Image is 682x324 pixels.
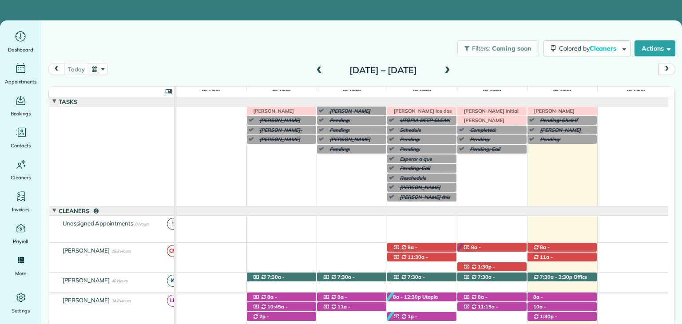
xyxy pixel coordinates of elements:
[463,294,488,306] span: 8a - 11a
[247,312,316,321] div: [GEOGRAPHIC_DATA]
[472,44,491,52] span: Filters:
[395,175,454,226] span: Reschedule [PERSON_NAME] (Cancel [PERSON_NAME] appt for [DATE] and if possible reschedule for [DA...
[535,127,595,158] span: [PERSON_NAME] 10/14 (Please schedule [PERSON_NAME] for [DATE] 11AM for an initial cleaning. Thanks)
[551,88,574,95] span: [DATE]
[4,189,38,214] a: Invoices
[252,304,288,316] span: 10:45a - 1:30p
[167,218,179,230] span: !
[533,250,591,263] span: [PERSON_NAME] ([PHONE_NUMBER])
[527,253,597,262] div: [STREET_ADDRESS]
[322,294,347,306] span: 8a - 10:30a
[387,312,456,321] div: [STREET_ADDRESS]
[533,254,553,266] span: 11a - 2p
[317,292,386,302] div: [STREET_ADDRESS]
[533,244,550,257] span: 8a - 10:45a
[322,300,381,312] span: [PERSON_NAME] ([PHONE_NUMBER])
[111,278,127,283] span: 40 Hours
[11,109,31,118] span: Bookings
[111,298,131,303] span: 34.8 Hours
[252,310,308,322] span: [PERSON_NAME] ([PHONE_NUMBER])
[12,205,30,214] span: Invoices
[533,260,581,273] span: [PERSON_NAME] ([PHONE_NUMBER])
[463,270,518,282] span: [PERSON_NAME] ([PHONE_NUMBER])
[64,63,88,75] button: today
[12,306,30,315] span: Settings
[533,304,550,316] span: 10a - 12:45p
[463,244,481,257] span: 8a - 12:45p
[457,273,527,282] div: 11940 [US_STATE] 181 - Fairhope, AL, 36532
[465,146,515,165] span: Pending: Call [PERSON_NAME] to confirm payment
[61,277,112,284] span: [PERSON_NAME]
[48,63,65,75] button: prev
[4,61,38,86] a: Appointments
[255,127,310,171] span: [PERSON_NAME]-[PERSON_NAME] limpiar la habitacion que falto-No se limpio por un error en una nota...
[465,127,519,146] span: Completed: [PERSON_NAME]-Tip $10
[270,88,293,95] span: [DATE]
[395,165,448,190] span: Pending: Call [US_STATE] March to confirm appointment date
[533,274,587,293] span: Office (Shcs) ([PHONE_NUMBER])
[252,280,301,292] span: Office (Shcs) ([PHONE_NUMBER])
[395,136,440,149] span: Pending: [PERSON_NAME]
[393,280,441,292] span: Office (Shcs) ([PHONE_NUMBER])
[247,292,316,302] div: [STREET_ADDRESS][PERSON_NAME]
[393,260,448,273] span: [PERSON_NAME] ([PHONE_NUMBER])
[393,250,444,263] span: [PERSON_NAME] ([PHONE_NUMBER])
[395,117,450,123] span: UTOPIA DEEP CLEAN
[529,108,575,120] span: [PERSON_NAME] decansa hoy
[539,274,573,280] span: 7:30a - 3:30p
[395,127,454,229] span: Schedule [PERSON_NAME] (Schedule [PERSON_NAME] for the same day and time as last week please also...
[61,247,112,254] span: [PERSON_NAME]
[167,295,179,307] span: LE
[463,274,495,286] span: 7:30a - 3:30p
[457,243,527,252] div: [STREET_ADDRESS]
[389,108,452,120] span: [PERSON_NAME] los dos pisos hoy
[393,244,417,257] span: 8a - 11a
[463,280,511,292] span: Office (Shcs) ([PHONE_NUMBER])
[4,29,38,54] a: Dashboard
[395,184,453,203] span: [PERSON_NAME] [DATE], guest checks in [DATE]
[328,65,439,75] h2: [DATE] – [DATE]
[533,300,591,312] span: [PERSON_NAME] ([PHONE_NUMBER])
[481,88,504,95] span: [DATE]
[463,300,514,312] span: [PERSON_NAME] ([PHONE_NUMBER])
[535,136,592,168] span: Pending: [PERSON_NAME] wants to schedule a cleaning [DATE] (Her last clean was [DATE])
[533,310,591,322] span: [PERSON_NAME] ([PHONE_NUMBER])
[322,310,378,322] span: [PERSON_NAME] ([PHONE_NUMBER])
[252,294,277,306] span: 8a - 10:30a
[111,249,131,253] span: 18.3 Hours
[393,274,425,286] span: 7:30a - 3:30p
[5,77,37,86] span: Appointments
[11,141,31,150] span: Contacts
[590,44,618,52] span: Cleaners
[57,98,79,105] span: Tasks
[543,40,631,56] button: Colored byCleaners
[325,146,384,216] span: Pending: [PERSON_NAME] [PERSON_NAME] (Hi, Please reschedule [PERSON_NAME] for [DATE] or 7 in the ...
[527,312,597,321] div: [STREET_ADDRESS][PERSON_NAME]
[8,45,33,54] span: Dashboard
[527,302,597,312] div: [STREET_ADDRESS][PERSON_NAME]
[255,136,300,149] span: [PERSON_NAME] [DATE]
[387,243,456,252] div: [STREET_ADDRESS]
[527,243,597,252] div: [STREET_ADDRESS]
[4,125,38,150] a: Contacts
[625,88,647,95] span: [DATE]
[411,88,433,95] span: [DATE]
[457,262,527,272] div: [STREET_ADDRESS]
[658,63,675,75] button: next
[463,264,495,276] span: 1:30p - 4:15p
[634,40,675,56] button: Actions
[459,117,522,142] span: [PERSON_NAME] solamente puede con dos casa (Tiene una cita a las 3:15 p,)
[457,292,527,302] div: [STREET_ADDRESS]
[322,280,371,292] span: Office (Shcs) ([PHONE_NUMBER])
[465,136,521,155] span: Pending: [PERSON_NAME] next week
[4,93,38,118] a: Bookings
[463,250,521,263] span: [PERSON_NAME] ([PHONE_NUMBER])
[11,173,31,182] span: Cleaners
[325,108,383,139] span: [PERSON_NAME] reagedar para hoy si es posible (Enviarle texto para confirmar )
[317,302,386,312] div: [STREET_ADDRESS]
[387,253,456,262] div: [STREET_ADDRESS]
[387,273,456,282] div: 11940 [US_STATE] 181 - Fairhope, AL, 36532
[249,108,299,120] span: [PERSON_NAME] descansa este lunes
[395,156,448,194] span: Esperar a que [PERSON_NAME] responda si podemos cambiar su cita a las 230 pm con [PERSON_NAME]
[200,88,222,95] span: [DATE]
